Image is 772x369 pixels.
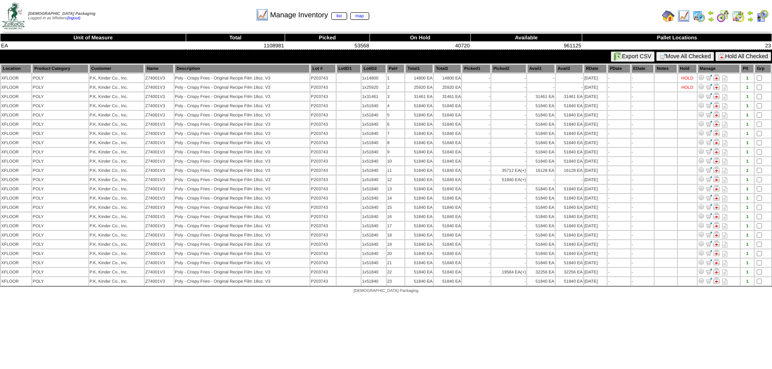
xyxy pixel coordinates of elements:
img: Manage Hold [713,268,720,275]
img: Move [706,148,712,155]
td: - [491,83,526,92]
img: Move [706,167,712,173]
td: - [527,74,554,82]
th: Picked1 [462,64,491,73]
td: 25920 EA [405,83,433,92]
img: Adjust [698,120,704,127]
img: Manage Hold [713,194,720,201]
td: Poly - Crispy Fries - Original Recipe Film 18oz. V3 [175,129,310,138]
td: POLY [32,111,88,119]
td: 53568 [285,42,370,50]
img: Adjust [698,268,704,275]
td: - [491,74,526,82]
button: Export CSV [611,51,655,62]
td: [DATE] [584,129,607,138]
td: Z74001V3 [145,139,174,147]
img: Move [706,194,712,201]
td: 51840 EA [405,139,433,147]
td: [DATE] [584,74,607,82]
img: Manage Hold [713,139,720,145]
img: Manage Hold [713,157,720,164]
img: calendarcustomer.gif [756,10,769,22]
td: Poly - Crispy Fries - Original Recipe Film 18oz. V3 [175,74,310,82]
img: Adjust [698,74,704,81]
td: - [631,74,654,82]
td: 51840 EA [556,120,583,128]
td: 1x25920 [361,83,386,92]
img: Adjust [698,185,704,192]
td: Z74001V3 [145,148,174,156]
td: XFLOOR [1,139,31,147]
td: 25920 EA [434,83,461,92]
th: Location [1,64,31,73]
img: excel.gif [614,53,622,61]
img: Move [706,250,712,256]
th: Avail2 [556,64,583,73]
td: 1 [387,74,405,82]
th: Grp [755,64,771,73]
div: 1 [741,113,754,118]
img: Move [706,120,712,127]
i: Note [722,94,727,100]
td: POLY [32,83,88,92]
img: Move [706,139,712,145]
img: calendarinout.gif [732,10,745,22]
td: 51840 EA [527,129,554,138]
div: 1 [741,104,754,108]
td: - [462,139,491,147]
i: Note [722,112,727,118]
a: list [331,12,347,20]
td: - [608,102,630,110]
td: - [462,102,491,110]
td: 9 [387,148,405,156]
img: Adjust [698,259,704,265]
img: line_graph.gif [256,8,269,21]
img: arrowright.gif [708,16,714,22]
th: Customer [89,64,144,73]
td: Z74001V3 [145,102,174,110]
img: Manage Hold [713,277,720,284]
td: 51840 EA [556,111,583,119]
td: 40720 [370,42,470,50]
img: Adjust [698,93,704,99]
img: Manage Hold [713,213,720,219]
td: - [491,148,526,156]
img: Manage Hold [713,148,720,155]
td: - [631,120,654,128]
td: 14800 EA [405,74,433,82]
td: Poly - Crispy Fries - Original Recipe Film 18oz. V3 [175,92,310,101]
td: Z74001V3 [145,74,174,82]
td: - [631,139,654,147]
i: Note [722,75,727,82]
td: POLY [32,129,88,138]
td: - [608,129,630,138]
td: 1x51840 [361,120,386,128]
img: Move [706,277,712,284]
td: P.K, Kinder Co., Inc. [89,148,144,156]
div: HOLD [682,85,694,90]
td: XFLOOR [1,102,31,110]
img: Move [706,130,712,136]
img: Adjust [698,194,704,201]
img: Adjust [698,157,704,164]
td: - [491,139,526,147]
span: [DEMOGRAPHIC_DATA] Packaging [28,12,95,16]
th: Total2 [434,64,461,73]
td: - [631,92,654,101]
td: - [462,120,491,128]
td: 31461 EA [405,92,433,101]
td: [DATE] [584,111,607,119]
td: Poly - Crispy Fries - Original Recipe Film 18oz. V3 [175,102,310,110]
td: POLY [32,139,88,147]
td: 1108981 [186,42,285,50]
img: Adjust [698,250,704,256]
div: 1 [741,122,754,127]
img: Adjust [698,111,704,118]
img: home.gif [662,10,675,22]
td: P203743 [310,129,336,138]
td: P203743 [310,92,336,101]
td: - [462,74,491,82]
i: Note [722,103,727,109]
img: cart.gif [659,53,666,60]
th: Available [470,34,582,42]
